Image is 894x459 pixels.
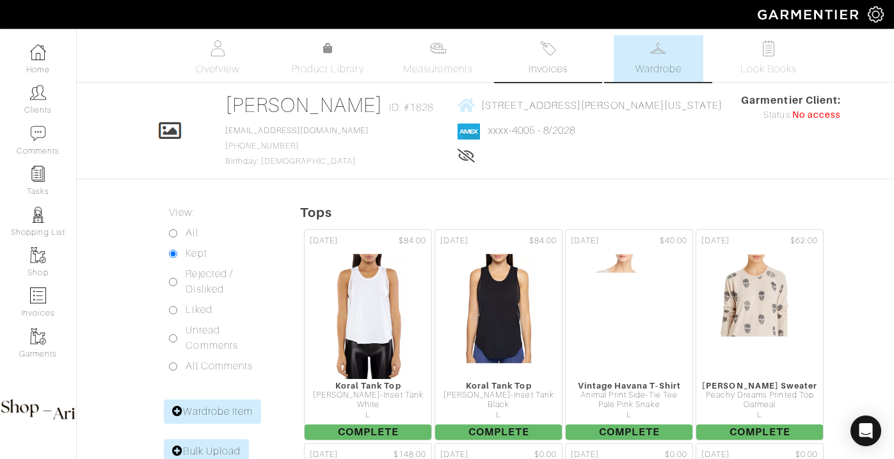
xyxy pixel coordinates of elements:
[403,61,473,77] span: Measurements
[696,381,823,391] div: [PERSON_NAME] Sweater
[741,93,841,108] span: Garmentier Client:
[614,35,703,82] a: Wardrobe
[696,400,823,410] div: Oatmeal
[458,124,480,140] img: american_express-1200034d2e149cdf2cc7894a33a747db654cf6f8355cb502592f1d228b2ac700.png
[435,424,562,440] span: Complete
[300,205,894,220] h5: Tops
[186,266,268,297] label: Rejected / Disliked
[660,235,687,247] span: $40.00
[30,207,46,223] img: stylists-icon-eb353228a002819b7ec25b43dbf5f0378dd9e0616d9560372ff212230b889e62.png
[760,40,776,56] img: todo-9ac3debb85659649dc8f770b8b6100bb5dab4b48dedcbae339e5042a72dfd3cc.svg
[696,410,823,420] div: L
[461,253,536,381] img: PL1eJJaf5ZEnbLx5W6H53tNE
[389,100,433,115] span: ID: #1828
[30,44,46,60] img: dashboard-icon-dbcd8f5a0b271acd01030246c82b418ddd0df26cd7fceb0bd07c9910d44c42f6.png
[30,328,46,344] img: garments-icon-b7da505a4dc4fd61783c78ac3ca0ef83fa9d6f193b1c9dc38574b1d14d53ca28.png
[30,125,46,141] img: comment-icon-a0a6a9ef722e966f86d9cbdc48e553b5cf19dbc54f86b18d962a5391bc8f6eb6.png
[566,381,692,391] div: Vintage Havana T-Shirt
[481,99,723,111] span: [STREET_ADDRESS][PERSON_NAME][US_STATE]
[566,400,692,410] div: Pale Pink Snake
[566,424,692,440] span: Complete
[724,35,813,82] a: Look Books
[393,35,483,82] a: Measurements
[30,287,46,303] img: orders-icon-0abe47150d42831381b5fb84f609e132dff9fe21cb692f30cb5eec754e2cba89.png
[186,302,212,318] label: Liked
[741,108,841,122] div: Status:
[305,424,431,440] span: Complete
[331,253,406,381] img: ApkGVbLG7gDmDP5yTcfpRBDo
[186,225,198,241] label: All
[210,40,226,56] img: basicinfo-40fd8af6dae0f16599ec9e87c0ef1c0a1fdea2edbe929e3d69a839185d80c458.svg
[435,400,562,410] div: Black
[566,410,692,420] div: L
[305,391,431,400] div: [PERSON_NAME]-Inset Tank
[751,3,868,26] img: garmentier-logo-header-white-b43fb05a5012e4ada735d5af1a66efaba907eab6374d6393d1fbf88cb4ef424d.png
[850,415,881,446] div: Open Intercom Messenger
[696,391,823,400] div: Peachy Dreams Printed Top
[225,93,383,117] a: [PERSON_NAME]
[571,235,599,247] span: [DATE]
[30,166,46,182] img: reminder-icon-8004d30b9f0a5d33ae49ab947aed9ed385cf756f9e5892f1edd6e32f2345188e.png
[740,61,797,77] span: Look Books
[529,235,557,247] span: $84.00
[564,228,694,442] a: [DATE] $40.00 Vintage Havana T-Shirt Animal Print Side-Tie Tee Pale Pink Snake L Complete
[399,235,426,247] span: $84.00
[30,85,46,101] img: clients-icon-6bae9207a08558b7cb47a8932f037763ab4055f8c8b6bfacd5dc20c3e0201464.png
[435,391,562,400] div: [PERSON_NAME]-Inset Tank
[540,40,556,56] img: orders-27d20c2124de7fd6de4e0e44c1d41de31381a507db9b33961299e4e07d508b8c.svg
[305,381,431,391] div: Koral Tank Top
[696,424,823,440] span: Complete
[701,235,730,247] span: [DATE]
[458,97,722,113] a: [STREET_ADDRESS][PERSON_NAME][US_STATE]
[292,61,364,77] span: Product Library
[283,41,372,77] a: Product Library
[433,228,564,442] a: [DATE] $84.00 Koral Tank Top [PERSON_NAME]-Inset Tank Black L Complete
[790,235,818,247] span: $62.00
[305,400,431,410] div: White
[529,61,568,77] span: Invoices
[310,235,338,247] span: [DATE]
[30,247,46,263] img: garments-icon-b7da505a4dc4fd61783c78ac3ca0ef83fa9d6f193b1c9dc38574b1d14d53ca28.png
[710,253,810,381] img: i8R7uXetC4PXGcs6CCWtAnWC
[196,61,239,77] span: Overview
[440,235,468,247] span: [DATE]
[169,205,193,220] label: View:
[303,228,433,442] a: [DATE] $84.00 Koral Tank Top [PERSON_NAME]-Inset Tank White L Complete
[186,358,253,374] label: All Comments
[225,126,369,135] a: [EMAIL_ADDRESS][DOMAIN_NAME]
[435,381,562,391] div: Koral Tank Top
[435,410,562,420] div: L
[305,410,431,420] div: L
[225,126,369,166] span: [PHONE_NUMBER] Birthday: [DEMOGRAPHIC_DATA]
[430,40,446,56] img: measurements-466bbee1fd09ba9460f595b01e5d73f9e2bff037440d3c8f018324cb6cdf7a4a.svg
[173,35,262,82] a: Overview
[578,253,681,381] img: qRum7F2UeRXRRkcd2LkcbFiF
[164,399,261,424] a: Wardrobe Item
[504,35,593,82] a: Invoices
[635,61,682,77] span: Wardrobe
[566,391,692,400] div: Animal Print Side-Tie Tee
[186,323,268,353] label: Unread Comments
[792,108,841,122] span: No access
[488,125,576,136] a: xxxx-4005 - 8/2028
[868,6,884,22] img: gear-icon-white-bd11855cb880d31180b6d7d6211b90ccbf57a29d726f0c71d8c61bd08dd39cc2.png
[650,40,666,56] img: wardrobe-487a4870c1b7c33e795ec22d11cfc2ed9d08956e64fb3008fe2437562e282088.svg
[694,228,825,442] a: [DATE] $62.00 [PERSON_NAME] Sweater Peachy Dreams Printed Top Oatmeal L Complete
[186,246,207,261] label: Kept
